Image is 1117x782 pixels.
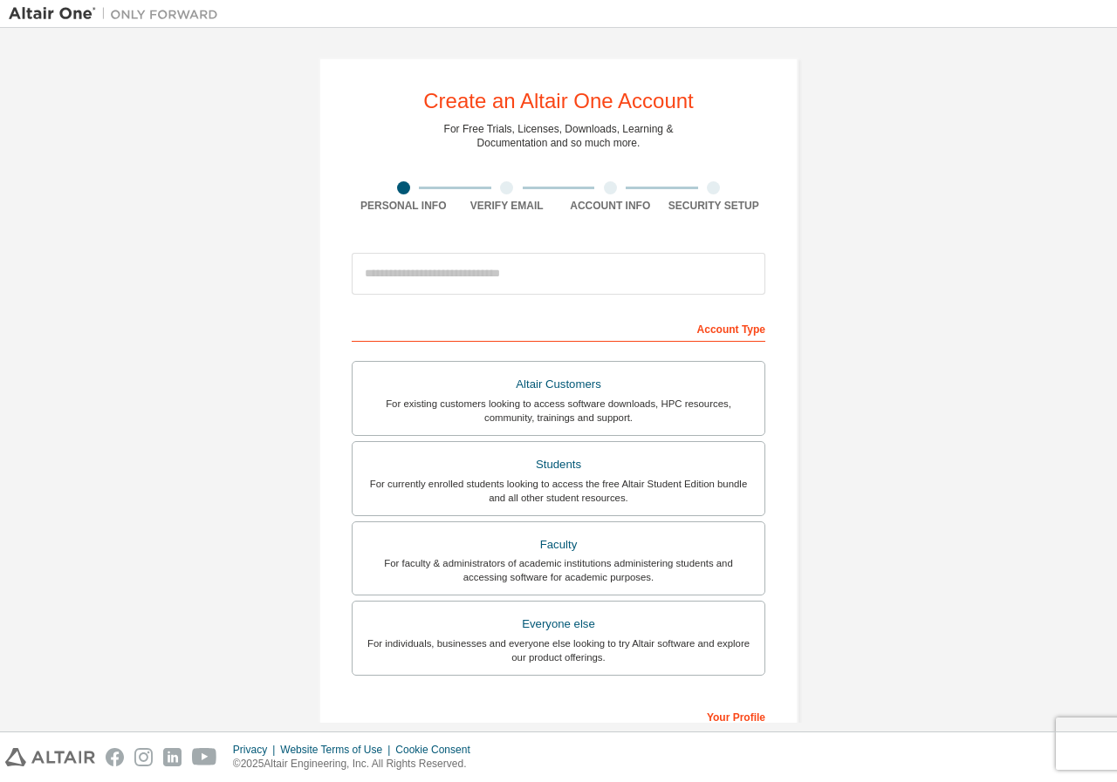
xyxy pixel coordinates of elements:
[5,748,95,766] img: altair_logo.svg
[363,533,754,557] div: Faculty
[423,91,694,112] div: Create an Altair One Account
[363,397,754,425] div: For existing customers looking to access software downloads, HPC resources, community, trainings ...
[395,743,480,757] div: Cookie Consent
[558,199,662,213] div: Account Info
[363,372,754,397] div: Altair Customers
[352,702,765,730] div: Your Profile
[352,199,456,213] div: Personal Info
[456,199,559,213] div: Verify Email
[163,748,182,766] img: linkedin.svg
[233,757,481,772] p: © 2025 Altair Engineering, Inc. All Rights Reserved.
[444,122,674,150] div: For Free Trials, Licenses, Downloads, Learning & Documentation and so much more.
[363,477,754,505] div: For currently enrolled students looking to access the free Altair Student Edition bundle and all ...
[280,743,395,757] div: Website Terms of Use
[363,556,754,584] div: For faculty & administrators of academic institutions administering students and accessing softwa...
[106,748,124,766] img: facebook.svg
[134,748,153,766] img: instagram.svg
[9,5,227,23] img: Altair One
[363,636,754,664] div: For individuals, businesses and everyone else looking to try Altair software and explore our prod...
[233,743,280,757] div: Privacy
[352,314,765,342] div: Account Type
[363,452,754,477] div: Students
[363,612,754,636] div: Everyone else
[192,748,217,766] img: youtube.svg
[662,199,766,213] div: Security Setup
